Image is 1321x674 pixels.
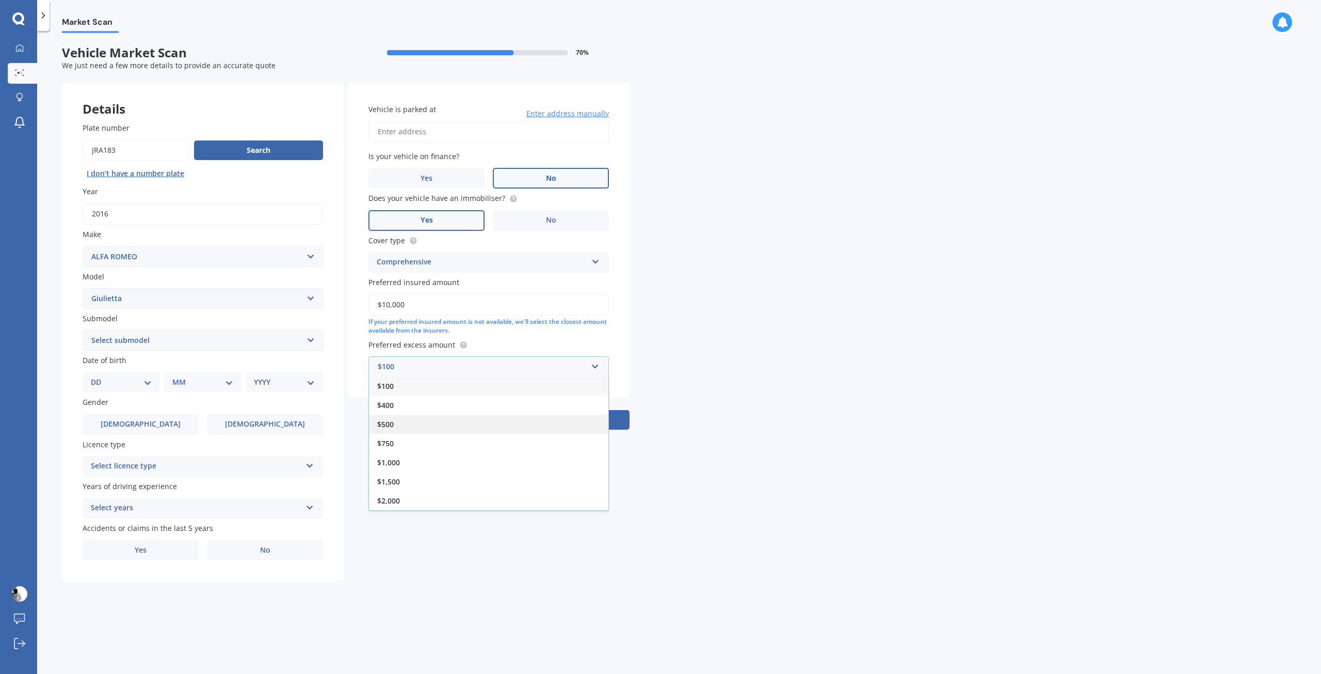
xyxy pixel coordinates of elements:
span: Accidents or claims in the last 5 years [83,523,213,533]
div: Comprehensive [377,256,587,269]
span: Licence type [83,440,125,449]
span: Market Scan [62,17,119,31]
span: Preferred excess amount [368,340,455,350]
span: Model [83,272,104,281]
span: Plate number [83,123,130,133]
span: No [260,546,270,555]
span: Yes [421,216,433,225]
span: We just need a few more details to provide an accurate quote [62,60,276,70]
input: Enter amount [368,294,609,316]
span: [DEMOGRAPHIC_DATA] [225,420,305,429]
span: Does your vehicle have an immobiliser? [368,194,505,203]
span: $1,500 [377,477,400,487]
span: $400 [377,400,394,410]
span: Make [83,230,101,240]
span: $1,000 [377,458,400,467]
span: Is your vehicle on finance? [368,151,459,161]
span: Yes [135,546,147,555]
span: No [546,216,556,225]
div: Details [62,83,344,114]
img: ACg8ocKYMeSEoRr-63kGaV7uszrm47Gsx6pwZzph5xFxSJudEfQsbGv5=s96-c [12,586,27,602]
button: I don’t have a number plate [83,165,188,182]
div: Select licence type [91,460,301,473]
span: $2,000 [377,496,400,506]
span: Vehicle Market Scan [62,45,346,60]
div: Select years [91,502,301,514]
input: Enter plate number [83,139,190,161]
span: Cover type [368,236,405,245]
span: [DEMOGRAPHIC_DATA] [101,420,181,429]
span: Gender [83,398,108,407]
span: Yes [421,174,432,183]
span: Years of driving experience [83,481,177,491]
span: Preferred insured amount [368,277,459,287]
span: $750 [377,438,394,448]
div: If your preferred insured amount is not available, we'll select the closest amount available from... [368,318,609,335]
span: Enter address manually [526,108,609,119]
button: Search [194,140,323,160]
span: Year [83,186,98,196]
span: Date of birth [83,355,126,365]
input: YYYY [83,203,323,225]
span: $500 [377,419,394,429]
span: 70 % [576,49,589,56]
span: Vehicle is parked at [368,104,436,114]
input: Enter address [368,121,609,143]
span: No [546,174,556,183]
span: Submodel [83,314,118,323]
span: $100 [377,381,394,391]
